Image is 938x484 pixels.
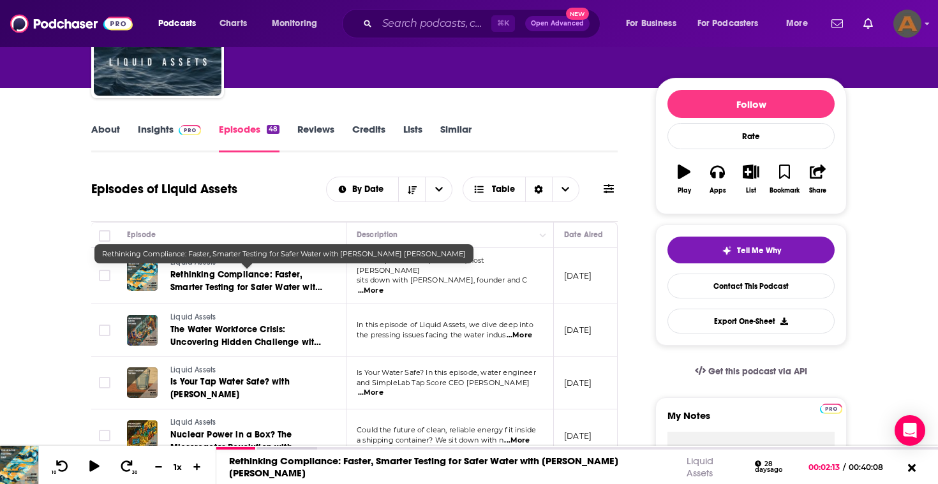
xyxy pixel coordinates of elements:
span: ...More [507,330,532,341]
span: More [786,15,808,33]
label: My Notes [667,409,835,432]
span: and SimpleLab Tap Score CEO [PERSON_NAME] [357,378,530,387]
span: a shipping container? We sit down with n [357,436,503,444]
div: Rate [667,123,835,149]
button: 10 [49,459,73,475]
a: Liquid Assets [170,365,324,376]
button: open menu [327,185,399,194]
span: Table [492,185,515,194]
span: ⌘ K [491,15,515,32]
div: Open Intercom Messenger [895,415,925,446]
a: Rethinking Compliance: Faster, Smarter Testing for Safer Water with [PERSON_NAME] [PERSON_NAME] [229,455,618,479]
button: Follow [667,90,835,118]
p: [DATE] [564,270,592,281]
span: 00:02:13 [808,462,843,472]
span: Nuclear Power in a Box? The Microreactor Revolution with [PERSON_NAME] [170,429,299,466]
p: [DATE] [564,378,592,388]
div: 48 [267,125,279,134]
div: Bookmark [770,187,800,194]
div: List [746,187,756,194]
a: Charts [211,13,255,34]
span: Toggle select row [99,270,110,281]
button: 30 [115,459,140,475]
span: Could the future of clean, reliable energy fit inside [357,425,536,434]
button: open menu [263,13,334,34]
img: Podchaser - Follow, Share and Rate Podcasts [10,11,133,36]
span: Monitoring [272,15,317,33]
span: Toggle select row [99,377,110,388]
a: Similar [440,123,472,152]
p: [DATE] [564,325,592,335]
a: Get this podcast via API [685,356,817,387]
a: Contact This Podcast [667,274,835,298]
span: Liquid Assets [170,365,216,374]
span: Liquid Assets [170,418,216,427]
span: Toggle select row [99,430,110,441]
span: 30 [132,470,137,475]
button: open menu [777,13,824,34]
a: Reviews [297,123,334,152]
span: Is Your Water Safe? In this episode, water engineer [357,368,536,377]
a: Pro website [820,402,842,414]
a: Is Your Tap Water Safe? with [PERSON_NAME] [170,376,324,401]
button: open menu [689,13,777,34]
button: Show profile menu [893,10,921,38]
a: InsightsPodchaser Pro [138,123,201,152]
div: Play [678,187,691,194]
h1: Episodes of Liquid Assets [91,181,237,197]
span: In this episode of Liquid Assets, we dive deep into [357,320,533,329]
img: Podchaser Pro [179,125,201,135]
button: Export One-Sheet [667,309,835,334]
a: Show notifications dropdown [858,13,878,34]
span: sits down with [PERSON_NAME], founder and C [357,275,527,284]
span: 00:40:08 [845,462,896,472]
div: 1 x [167,462,189,472]
span: For Business [626,15,676,33]
button: open menu [425,177,452,202]
button: Play [667,156,701,202]
div: 28 days ago [755,460,800,474]
img: tell me why sparkle [722,246,732,256]
button: open menu [617,13,692,34]
p: [DATE] [564,430,592,441]
span: New [566,8,589,20]
div: Episode [127,227,156,242]
span: Charts [220,15,247,33]
div: Search podcasts, credits, & more... [354,9,613,38]
span: Rethinking Compliance: Faster, Smarter Testing for Safer Water with [PERSON_NAME] [PERSON_NAME] [170,269,322,305]
button: open menu [149,13,212,34]
a: Liquid Assets [170,312,324,323]
a: About [91,123,120,152]
span: For Podcasters [697,15,759,33]
input: Search podcasts, credits, & more... [377,13,491,34]
button: Open AdvancedNew [525,16,590,31]
span: Get this podcast via API [708,366,807,377]
span: ...More [358,286,383,296]
div: Apps [710,187,726,194]
span: Tell Me Why [737,246,781,256]
a: Episodes48 [219,123,279,152]
img: Podchaser Pro [820,404,842,414]
span: The Water Workforce Crisis: Uncovering Hidden Challenge with [PERSON_NAME] [170,324,321,360]
a: Liquid Assets [170,417,324,429]
a: Nuclear Power in a Box? The Microreactor Revolution with [PERSON_NAME] [170,429,324,454]
button: Apps [701,156,734,202]
span: Rethinking Compliance: Faster, Smarter Testing for Safer Water with [PERSON_NAME] [PERSON_NAME] [102,249,466,258]
div: Sort Direction [525,177,552,202]
span: Liquid Assets [170,312,216,321]
div: Date Aired [564,227,603,242]
button: Sort Direction [398,177,425,202]
span: Logged in as AinsleyShea [893,10,921,38]
button: Column Actions [535,228,551,243]
button: tell me why sparkleTell Me Why [667,237,835,263]
div: Description [357,227,398,242]
span: the pressing issues facing the water indus [357,330,505,339]
span: ...More [358,388,383,398]
img: User Profile [893,10,921,38]
button: Bookmark [768,156,801,202]
button: List [734,156,768,202]
span: Open Advanced [531,20,584,27]
a: Credits [352,123,385,152]
span: Toggle select row [99,325,110,336]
